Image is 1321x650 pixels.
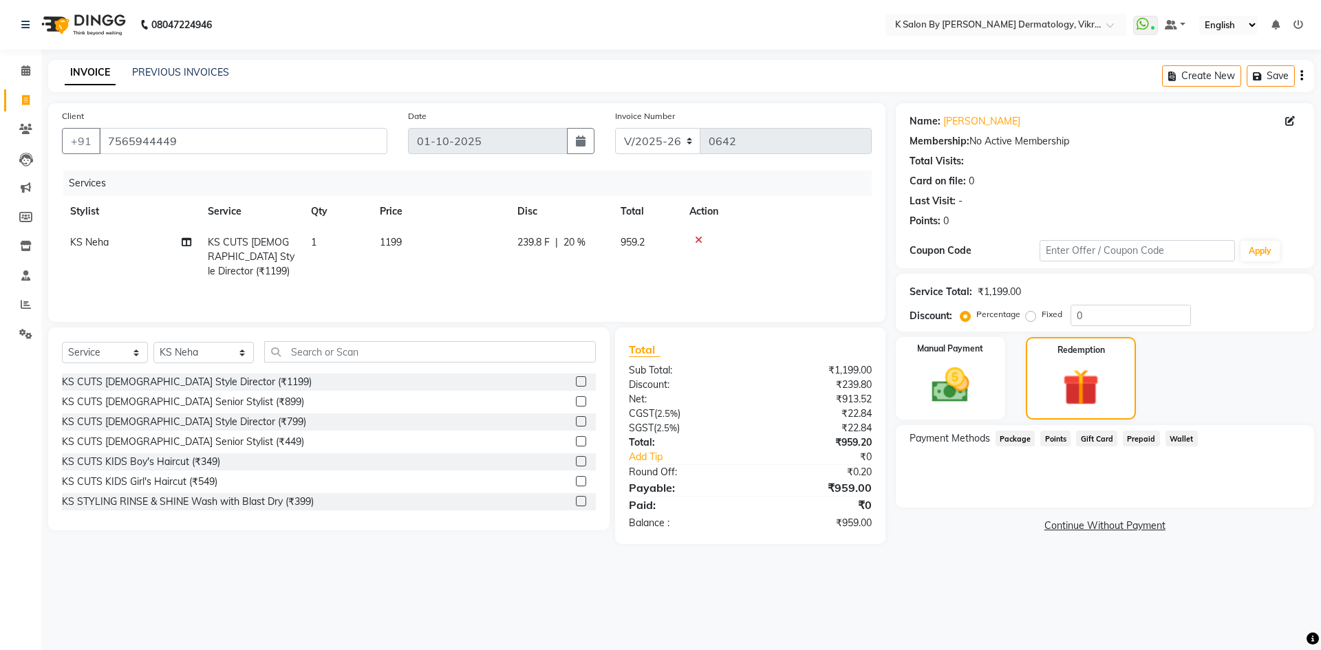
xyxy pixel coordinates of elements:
[750,435,881,450] div: ₹959.20
[1040,240,1235,261] input: Enter Offer / Coupon Code
[750,465,881,479] div: ₹0.20
[910,154,964,169] div: Total Visits:
[208,236,294,277] span: KS CUTS [DEMOGRAPHIC_DATA] Style Director (₹1199)
[1247,65,1295,87] button: Save
[917,343,983,355] label: Manual Payment
[99,128,387,154] input: Search by Name/Mobile/Email/Code
[619,407,750,421] div: ( )
[1051,365,1111,410] img: _gift.svg
[619,378,750,392] div: Discount:
[978,285,1021,299] div: ₹1,199.00
[750,516,881,530] div: ₹959.00
[920,363,982,407] img: _cash.svg
[1042,308,1062,321] label: Fixed
[910,194,956,208] div: Last Visit:
[1162,65,1241,87] button: Create New
[910,134,1300,149] div: No Active Membership
[303,196,372,227] th: Qty
[772,450,881,464] div: ₹0
[563,235,586,250] span: 20 %
[1076,431,1117,446] span: Gift Card
[612,196,681,227] th: Total
[380,236,402,248] span: 1199
[62,196,200,227] th: Stylist
[996,431,1035,446] span: Package
[629,407,654,420] span: CGST
[62,455,220,469] div: KS CUTS KIDS Boy's Haircut (₹349)
[311,236,316,248] span: 1
[132,66,229,78] a: PREVIOUS INVOICES
[151,6,212,44] b: 08047224946
[969,174,974,188] div: 0
[910,243,1040,258] div: Coupon Code
[750,479,881,496] div: ₹959.00
[408,110,427,122] label: Date
[910,114,941,129] div: Name:
[656,422,677,433] span: 2.5%
[65,61,116,85] a: INVOICE
[910,431,990,446] span: Payment Methods
[1057,344,1105,356] label: Redemption
[62,110,84,122] label: Client
[372,196,509,227] th: Price
[200,196,303,227] th: Service
[1166,431,1198,446] span: Wallet
[910,285,972,299] div: Service Total:
[910,134,969,149] div: Membership:
[943,214,949,228] div: 0
[509,196,612,227] th: Disc
[910,309,952,323] div: Discount:
[619,421,750,435] div: ( )
[750,407,881,421] div: ₹22.84
[62,495,314,509] div: KS STYLING RINSE & SHINE Wash with Blast Dry (₹399)
[62,435,304,449] div: KS CUTS [DEMOGRAPHIC_DATA] Senior Stylist (₹449)
[264,341,596,362] input: Search or Scan
[62,475,217,489] div: KS CUTS KIDS Girl's Haircut (₹549)
[621,236,645,248] span: 959.2
[35,6,129,44] img: logo
[619,497,750,513] div: Paid:
[910,214,941,228] div: Points:
[681,196,872,227] th: Action
[1040,431,1071,446] span: Points
[958,194,963,208] div: -
[1241,241,1280,261] button: Apply
[517,235,550,250] span: 239.8 F
[910,174,966,188] div: Card on file:
[619,450,772,464] a: Add Tip
[62,415,306,429] div: KS CUTS [DEMOGRAPHIC_DATA] Style Director (₹799)
[619,392,750,407] div: Net:
[1123,431,1160,446] span: Prepaid
[629,422,654,434] span: SGST
[629,343,660,357] span: Total
[899,519,1311,533] a: Continue Without Payment
[555,235,558,250] span: |
[750,392,881,407] div: ₹913.52
[619,516,750,530] div: Balance :
[619,363,750,378] div: Sub Total:
[615,110,675,122] label: Invoice Number
[619,479,750,496] div: Payable:
[62,395,304,409] div: KS CUTS [DEMOGRAPHIC_DATA] Senior Stylist (₹899)
[62,128,100,154] button: +91
[943,114,1020,129] a: [PERSON_NAME]
[976,308,1020,321] label: Percentage
[750,497,881,513] div: ₹0
[63,171,882,196] div: Services
[750,421,881,435] div: ₹22.84
[657,408,678,419] span: 2.5%
[750,363,881,378] div: ₹1,199.00
[619,435,750,450] div: Total:
[619,465,750,479] div: Round Off:
[70,236,109,248] span: KS Neha
[750,378,881,392] div: ₹239.80
[62,375,312,389] div: KS CUTS [DEMOGRAPHIC_DATA] Style Director (₹1199)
